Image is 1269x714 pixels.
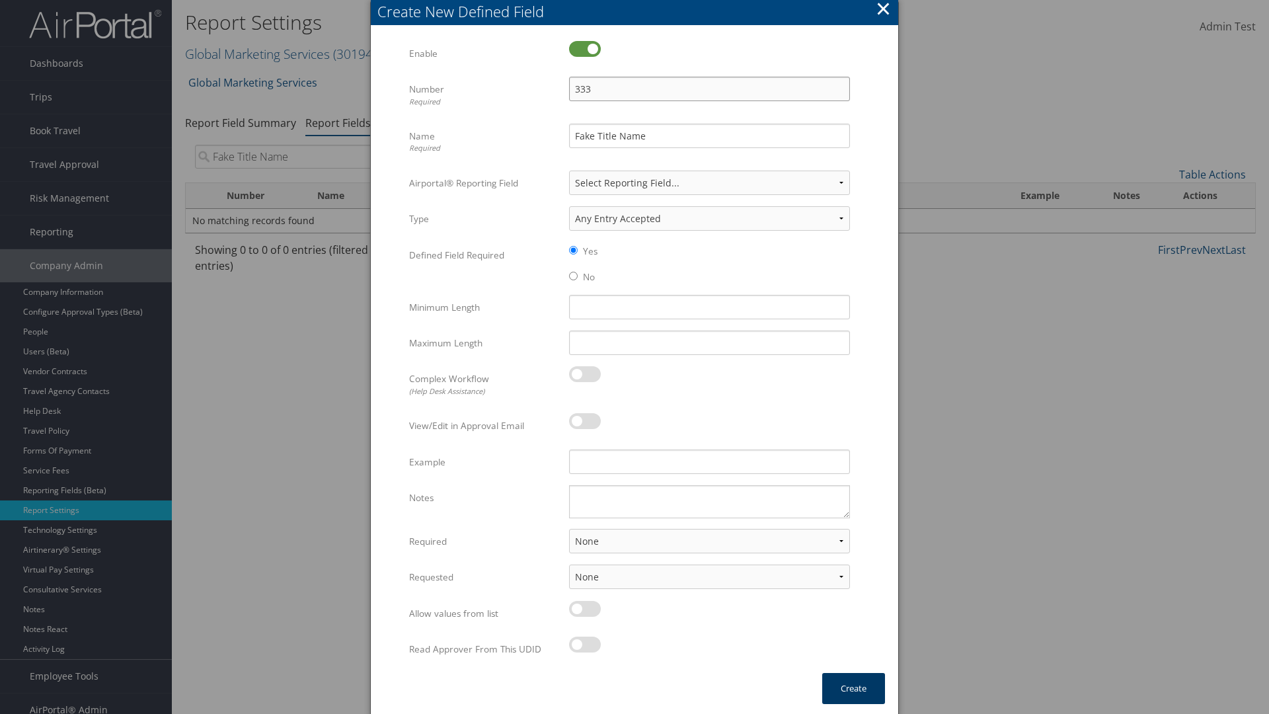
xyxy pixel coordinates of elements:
label: View/Edit in Approval Email [409,413,559,438]
div: Create New Defined Field [377,1,898,22]
label: Read Approver From This UDID [409,637,559,662]
label: Complex Workflow [409,366,559,403]
label: No [583,270,595,284]
div: (Help Desk Assistance) [409,386,559,397]
label: Name [409,124,559,160]
label: Notes [409,485,559,510]
label: Maximum Length [409,331,559,356]
label: Airportal® Reporting Field [409,171,559,196]
label: Number [409,77,559,113]
label: Yes [583,245,597,258]
label: Enable [409,41,559,66]
div: Required [409,143,559,154]
div: Required [409,97,559,108]
label: Required [409,529,559,554]
label: Minimum Length [409,295,559,320]
label: Type [409,206,559,231]
button: Create [822,673,885,704]
label: Example [409,450,559,475]
label: Allow values from list [409,601,559,626]
label: Defined Field Required [409,243,559,268]
label: Requested [409,565,559,590]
